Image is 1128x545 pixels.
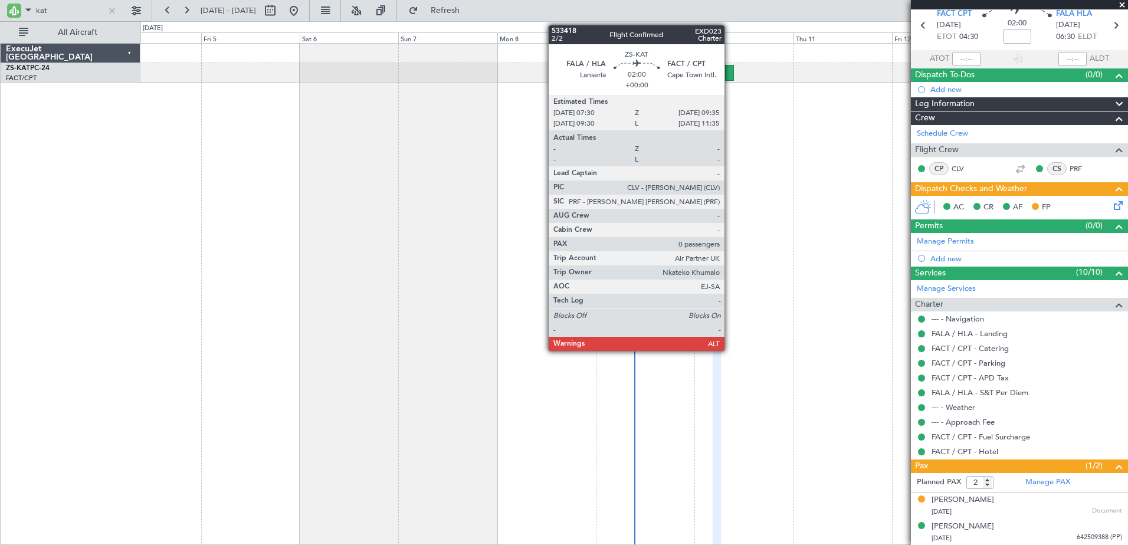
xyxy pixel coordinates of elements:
a: FALA / HLA - Landing [932,329,1008,339]
div: Wed 10 [694,32,793,43]
div: Sun 7 [398,32,497,43]
div: Fri 12 [892,32,991,43]
div: Thu 11 [793,32,892,43]
span: 04:30 [959,31,978,43]
div: Tue 9 [596,32,694,43]
button: Refresh [403,1,474,20]
a: FACT / CPT - Parking [932,358,1005,368]
span: 02:00 [1008,18,1027,29]
div: Sat 6 [300,32,398,43]
span: (10/10) [1076,266,1103,278]
span: (0/0) [1086,219,1103,232]
input: A/C (Reg. or Type) [36,2,104,19]
a: PRF [1070,163,1096,174]
span: Refresh [421,6,470,15]
span: 642509388 (PP) [1077,533,1122,543]
span: All Aircraft [31,28,124,37]
span: ELDT [1078,31,1097,43]
div: CP [929,162,949,175]
span: Leg Information [915,97,975,111]
div: Add new [930,254,1122,264]
div: CS [1047,162,1067,175]
span: AC [953,202,964,214]
span: Dispatch To-Dos [915,68,975,82]
a: ZS-KATPC-24 [6,65,50,72]
a: CLV [952,163,978,174]
div: [DATE] [143,24,163,34]
span: ALDT [1090,53,1109,65]
a: Manage Permits [917,236,974,248]
label: Planned PAX [917,477,961,488]
span: [DATE] - [DATE] [201,5,256,16]
a: FACT/CPT [6,74,37,83]
a: --- - Approach Fee [932,417,995,427]
button: All Aircraft [13,23,128,42]
span: ATOT [930,53,949,65]
span: Services [915,267,946,280]
span: FP [1042,202,1051,214]
a: FACT / CPT - Catering [932,343,1009,353]
div: Mon 8 [497,32,596,43]
span: FALA HLA [1056,8,1092,20]
span: FACT CPT [937,8,972,20]
span: ETOT [937,31,956,43]
a: Schedule Crew [917,128,968,140]
span: [DATE] [937,19,961,31]
span: [DATE] [932,507,952,516]
div: Fri 5 [201,32,300,43]
span: [DATE] [1056,19,1080,31]
span: Document [1092,506,1122,516]
span: Charter [915,298,943,311]
a: FACT / CPT - APD Tax [932,373,1009,383]
span: Permits [915,219,943,233]
span: Dispatch Checks and Weather [915,182,1027,196]
a: FALA / HLA - S&T Per Diem [932,388,1028,398]
span: Pax [915,459,928,473]
input: --:-- [952,52,981,66]
span: ZS-KAT [6,65,30,72]
div: Thu 4 [102,32,201,43]
span: Crew [915,111,935,125]
span: (0/0) [1086,68,1103,81]
a: Manage Services [917,283,976,295]
div: Add new [930,84,1122,94]
span: AF [1013,202,1022,214]
span: Flight Crew [915,143,959,157]
span: 06:30 [1056,31,1075,43]
a: Manage PAX [1025,477,1070,488]
a: FACT / CPT - Fuel Surcharge [932,432,1030,442]
span: (1/2) [1086,459,1103,472]
a: --- - Navigation [932,314,984,324]
span: [DATE] [932,534,952,543]
a: FACT / CPT - Hotel [932,446,998,457]
a: --- - Weather [932,402,975,412]
span: CR [983,202,993,214]
div: [PERSON_NAME] [932,521,994,533]
div: [PERSON_NAME] [932,494,994,506]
